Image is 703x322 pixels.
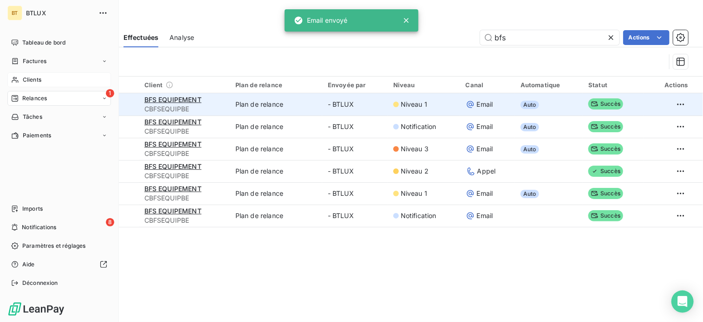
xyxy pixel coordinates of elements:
span: Aide [22,260,35,269]
span: BFS EQUIPEMENT [144,162,202,170]
span: Email [477,122,493,131]
span: Client [144,81,163,89]
div: Niveau [393,81,455,89]
span: BFS EQUIPEMENT [144,140,202,148]
span: Auto [521,123,539,131]
span: Appel [477,167,496,176]
span: BFS EQUIPEMENT [144,207,202,215]
img: Logo LeanPay [7,302,65,316]
a: Aide [7,257,111,272]
span: Notification [401,122,436,131]
div: Open Intercom Messenger [671,290,694,313]
td: - BTLUX [322,160,388,182]
a: 1Relances [7,91,111,106]
span: CBFSEQUIPBE [144,104,224,114]
a: Clients [7,72,111,87]
span: Factures [23,57,46,65]
input: Rechercher [480,30,619,45]
span: Auto [521,145,539,154]
div: BT [7,6,22,20]
button: Actions [623,30,670,45]
span: Email [477,189,493,198]
td: Plan de relance [230,182,322,205]
div: Canal [466,81,509,89]
span: Relances [22,94,47,103]
td: Plan de relance [230,160,322,182]
span: Succès [588,188,623,199]
span: Imports [22,205,43,213]
span: Succès [588,143,623,155]
span: Paiements [23,131,51,140]
td: Plan de relance [230,93,322,116]
td: Plan de relance [230,116,322,138]
span: Tâches [23,113,42,121]
td: - BTLUX [322,116,388,138]
span: Succès [588,98,623,109]
span: CBFSEQUIPBE [144,149,224,158]
span: Email [477,211,493,220]
div: Statut [588,81,638,89]
span: BFS EQUIPEMENT [144,96,202,103]
span: Paramètres et réglages [22,242,85,250]
a: Factures [7,54,111,69]
span: CBFSEQUIPBE [144,127,224,136]
span: Succès [588,121,623,132]
td: - BTLUX [322,182,388,205]
span: Auto [521,101,539,109]
span: Niveau 2 [401,167,429,176]
span: Succès [588,210,623,221]
span: CBFSEQUIPBE [144,193,224,203]
span: BTLUX [26,9,93,17]
a: Paramètres et réglages [7,238,111,253]
span: Effectuées [124,33,159,42]
span: Clients [23,76,41,84]
span: BFS EQUIPEMENT [144,118,202,126]
div: Plan de relance [235,81,317,89]
div: Automatique [521,81,577,89]
span: Succès [588,166,623,177]
span: Niveau 1 [401,189,427,198]
a: Imports [7,201,111,216]
span: Tableau de bord [22,39,65,47]
span: Niveau 1 [401,100,427,109]
td: - BTLUX [322,93,388,116]
td: Plan de relance [230,205,322,227]
span: Auto [521,190,539,198]
td: - BTLUX [322,205,388,227]
span: 8 [106,218,114,226]
span: Notification [401,211,436,220]
span: BFS EQUIPEMENT [144,185,202,193]
span: Email [477,144,493,154]
span: 1 [106,89,114,97]
span: Notifications [22,223,56,232]
span: Déconnexion [22,279,58,287]
span: CBFSEQUIPBE [144,171,224,180]
td: - BTLUX [322,138,388,160]
a: Tableau de bord [7,35,111,50]
div: Envoyée par [328,81,382,89]
span: Niveau 3 [401,144,429,154]
a: Tâches [7,109,111,124]
div: Email envoyé [294,12,348,29]
a: Paiements [7,128,111,143]
span: Email [477,100,493,109]
span: CBFSEQUIPBE [144,216,224,225]
div: Actions [650,81,688,89]
td: Plan de relance [230,138,322,160]
span: Analyse [169,33,194,42]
